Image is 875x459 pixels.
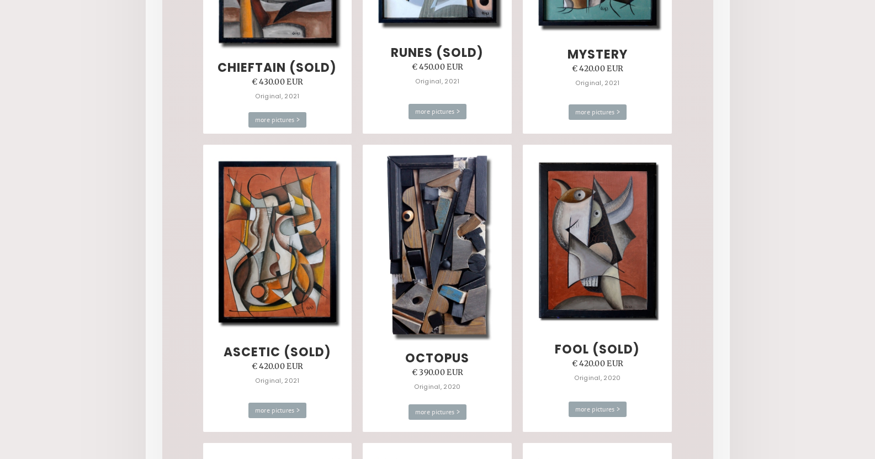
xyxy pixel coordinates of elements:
div: € 420.00 EUR [572,61,624,76]
h3: Runes (sold) [391,46,484,60]
div: € 390.00 EUR [412,365,464,379]
h3: Chieftain (SOLD) [218,61,337,75]
h3: Ascetic (SOLD) [224,346,331,359]
h3: Octopus [405,352,469,365]
div: Original, 2021 [255,89,299,103]
div: Original, 2021 [575,76,619,90]
div: Original, 2020 [574,371,621,385]
div: € 420.00 EUR [252,359,304,373]
div: more pictures > [248,403,307,418]
div: Original, 2021 [255,373,299,388]
div: € 420.00 EUR [572,356,624,371]
div: € 430.00 EUR [252,75,304,89]
div: more pictures > [409,104,467,119]
a: Fool (SOLD)€ 420.00 EUROriginal, 2020more pictures > [523,145,672,432]
img: Painting, 50 w x 70 h cm Oil on canvas [531,154,665,326]
div: Original, 2021 [415,74,459,88]
a: Ascetic (SOLD)€ 420.00 EUROriginal, 2021more pictures > [203,145,352,432]
div: € 450.00 EUR [412,60,464,74]
div: Original, 2020 [414,379,460,394]
img: Woodcut, 41 w x 76 h cm, Original [370,151,505,341]
h3: Mystery [568,48,628,61]
h3: Fool (SOLD) [555,343,640,356]
div: more pictures > [569,104,627,120]
div: more pictures > [409,404,467,420]
img: Painting, 50 w x 70 h cm Oil on canvas [210,153,344,330]
div: more pictures > [569,402,627,417]
a: Octopus€ 390.00 EUROriginal, 2020more pictures > [363,145,512,432]
div: more pictures > [248,112,307,128]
